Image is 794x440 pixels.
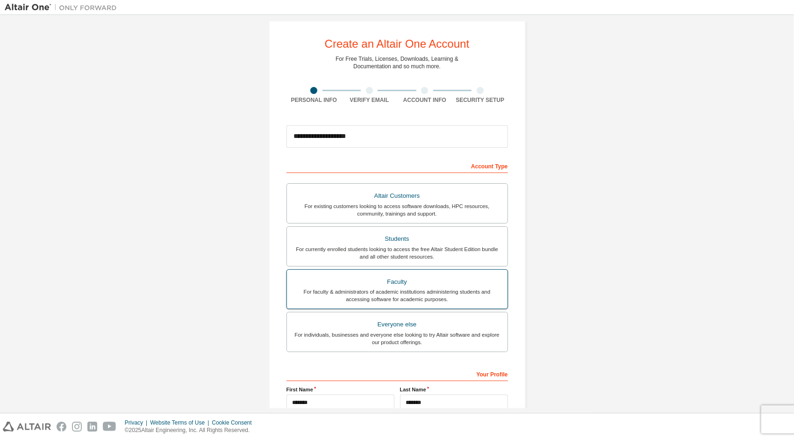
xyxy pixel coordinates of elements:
div: Altair Customers [293,189,502,202]
p: © 2025 Altair Engineering, Inc. All Rights Reserved. [125,426,258,434]
div: Cookie Consent [212,419,257,426]
div: Personal Info [286,96,342,104]
img: Altair One [5,3,122,12]
label: First Name [286,386,394,393]
div: Everyone else [293,318,502,331]
div: Verify Email [342,96,397,104]
div: For currently enrolled students looking to access the free Altair Student Edition bundle and all ... [293,245,502,260]
div: For faculty & administrators of academic institutions administering students and accessing softwa... [293,288,502,303]
div: Students [293,232,502,245]
img: linkedin.svg [87,422,97,432]
img: altair_logo.svg [3,422,51,432]
div: Faculty [293,275,502,289]
img: instagram.svg [72,422,82,432]
div: For individuals, businesses and everyone else looking to try Altair software and explore our prod... [293,331,502,346]
img: facebook.svg [57,422,66,432]
div: For existing customers looking to access software downloads, HPC resources, community, trainings ... [293,202,502,217]
div: Privacy [125,419,150,426]
div: For Free Trials, Licenses, Downloads, Learning & Documentation and so much more. [336,55,458,70]
div: Account Info [397,96,453,104]
div: Account Type [286,158,508,173]
div: Create an Altair One Account [325,38,470,50]
div: Security Setup [452,96,508,104]
label: Last Name [400,386,508,393]
div: Your Profile [286,366,508,381]
div: Website Terms of Use [150,419,212,426]
img: youtube.svg [103,422,116,432]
